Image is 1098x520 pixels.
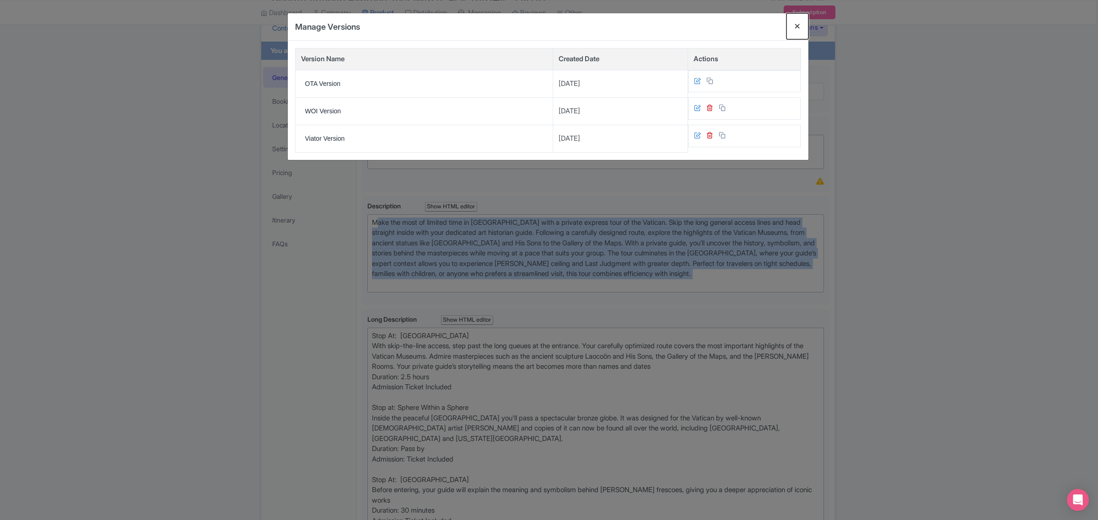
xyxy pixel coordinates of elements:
td: [DATE] [553,125,688,152]
button: Close [786,13,808,39]
div: Open Intercom Messenger [1067,489,1089,511]
td: [DATE] [553,70,688,97]
td: [DATE] [553,97,688,125]
th: Version Name [295,48,553,70]
th: Actions [688,48,801,70]
th: Created Date [553,48,688,70]
h4: Manage Versions [295,21,360,33]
